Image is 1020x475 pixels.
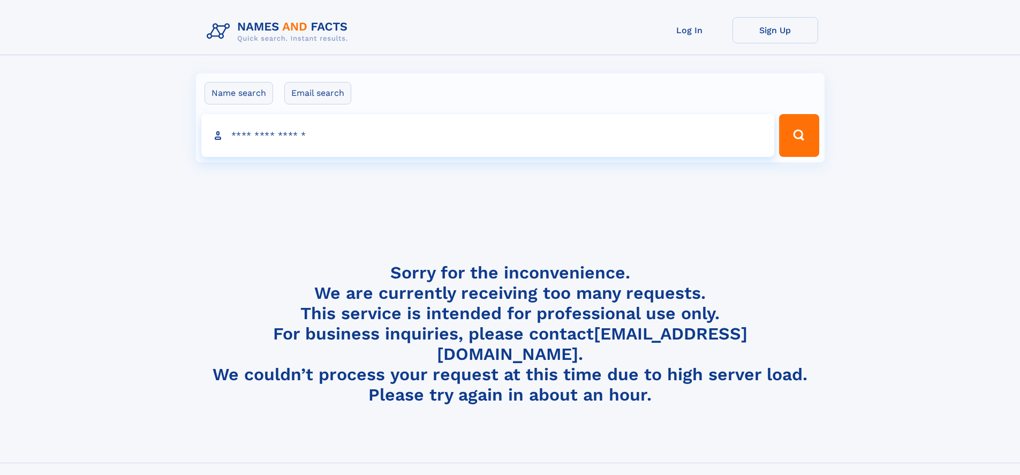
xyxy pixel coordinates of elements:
[284,82,351,104] label: Email search
[647,17,732,43] a: Log In
[205,82,273,104] label: Name search
[202,262,818,405] h4: Sorry for the inconvenience. We are currently receiving too many requests. This service is intend...
[437,323,747,364] a: [EMAIL_ADDRESS][DOMAIN_NAME]
[732,17,818,43] a: Sign Up
[779,114,819,157] button: Search Button
[202,17,357,46] img: Logo Names and Facts
[201,114,775,157] input: search input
